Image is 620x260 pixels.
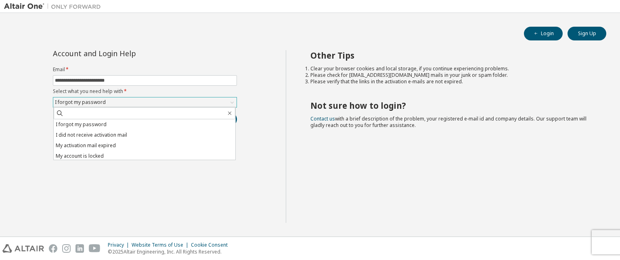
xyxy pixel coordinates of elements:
[310,66,592,72] li: Clear your browser cookies and local storage, if you continue experiencing problems.
[310,78,592,85] li: Please verify that the links in the activation e-mails are not expired.
[2,244,44,253] img: altair_logo.svg
[524,27,563,40] button: Login
[49,244,57,253] img: facebook.svg
[62,244,71,253] img: instagram.svg
[53,50,200,57] div: Account and Login Help
[108,242,132,248] div: Privacy
[53,88,237,95] label: Select what you need help with
[53,97,237,107] div: I forgot my password
[53,66,237,73] label: Email
[191,242,232,248] div: Cookie Consent
[310,72,592,78] li: Please check for [EMAIL_ADDRESS][DOMAIN_NAME] mails in your junk or spam folder.
[54,119,235,130] li: I forgot my password
[54,98,107,107] div: I forgot my password
[108,248,232,255] p: © 2025 Altair Engineering, Inc. All Rights Reserved.
[132,242,191,248] div: Website Terms of Use
[89,244,101,253] img: youtube.svg
[310,115,335,122] a: Contact us
[4,2,105,11] img: Altair One
[310,115,586,129] span: with a brief description of the problem, your registered e-mail id and company details. Our suppo...
[568,27,606,40] button: Sign Up
[75,244,84,253] img: linkedin.svg
[310,100,592,111] h2: Not sure how to login?
[310,50,592,61] h2: Other Tips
